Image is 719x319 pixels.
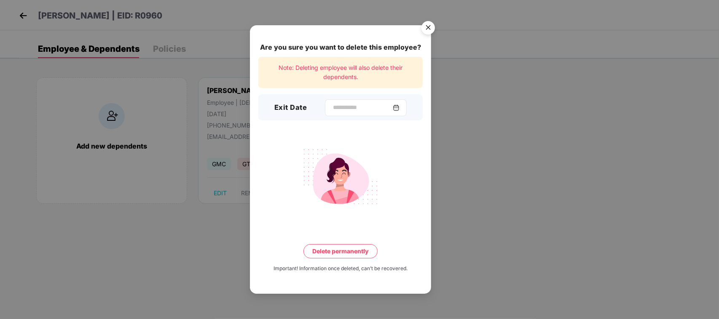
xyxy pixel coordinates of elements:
img: svg+xml;base64,PHN2ZyBpZD0iQ2FsZW5kYXItMzJ4MzIiIHhtbG5zPSJodHRwOi8vd3d3LnczLm9yZy8yMDAwL3N2ZyIgd2... [393,104,400,111]
button: Delete permanently [303,244,378,258]
div: Important! Information once deleted, can’t be recovered. [274,265,408,273]
img: svg+xml;base64,PHN2ZyB4bWxucz0iaHR0cDovL3d3dy53My5vcmcvMjAwMC9zdmciIHdpZHRoPSI1NiIgaGVpZ2h0PSI1Ni... [416,17,440,41]
div: Note: Deleting employee will also delete their dependents. [258,57,423,88]
div: Are you sure you want to delete this employee? [258,42,423,53]
img: svg+xml;base64,PHN2ZyB4bWxucz0iaHR0cDovL3d3dy53My5vcmcvMjAwMC9zdmciIHdpZHRoPSIyMjQiIGhlaWdodD0iMT... [293,144,388,210]
h3: Exit Date [274,102,307,113]
button: Close [416,17,439,40]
